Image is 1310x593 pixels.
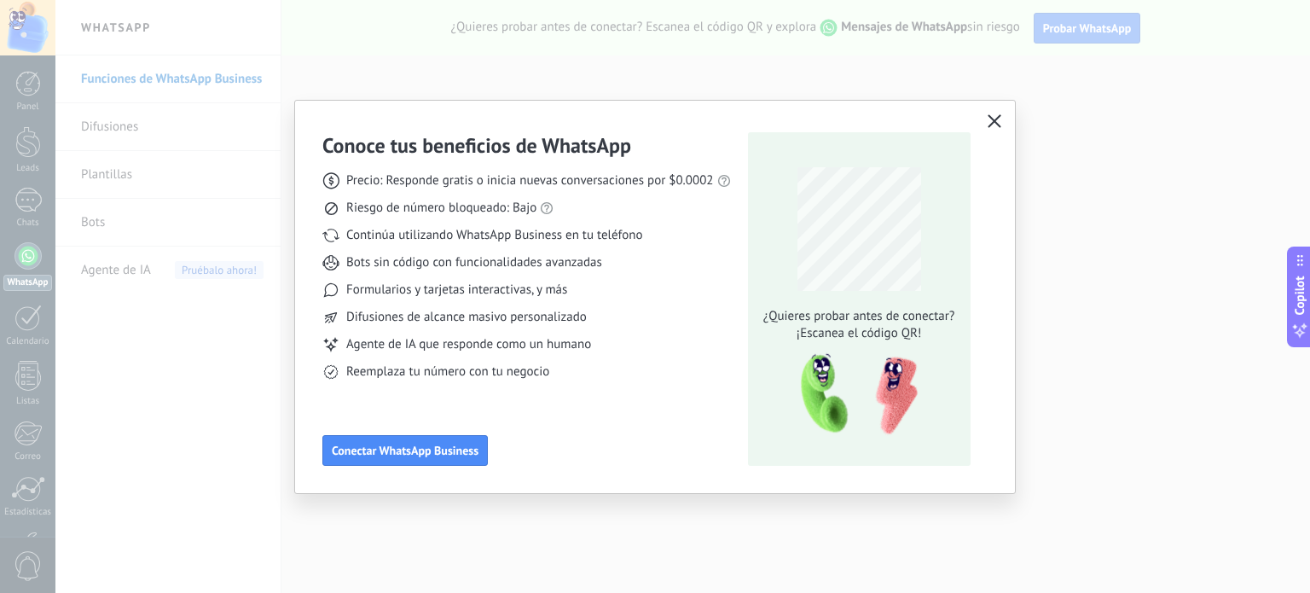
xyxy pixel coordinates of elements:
[346,282,567,299] span: Formularios y tarjetas interactivas, y más
[322,435,488,466] button: Conectar WhatsApp Business
[346,200,536,217] span: Riesgo de número bloqueado: Bajo
[322,132,631,159] h3: Conoce tus beneficios de WhatsApp
[1291,276,1308,315] span: Copilot
[346,227,642,244] span: Continúa utilizando WhatsApp Business en tu teléfono
[758,308,959,325] span: ¿Quieres probar antes de conectar?
[346,309,587,326] span: Difusiones de alcance masivo personalizado
[346,363,549,381] span: Reemplaza tu número con tu negocio
[346,336,591,353] span: Agente de IA que responde como un humano
[786,349,921,440] img: qr-pic-1x.png
[758,325,959,342] span: ¡Escanea el código QR!
[346,172,714,189] span: Precio: Responde gratis o inicia nuevas conversaciones por $0.0002
[346,254,602,271] span: Bots sin código con funcionalidades avanzadas
[332,445,478,456] span: Conectar WhatsApp Business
